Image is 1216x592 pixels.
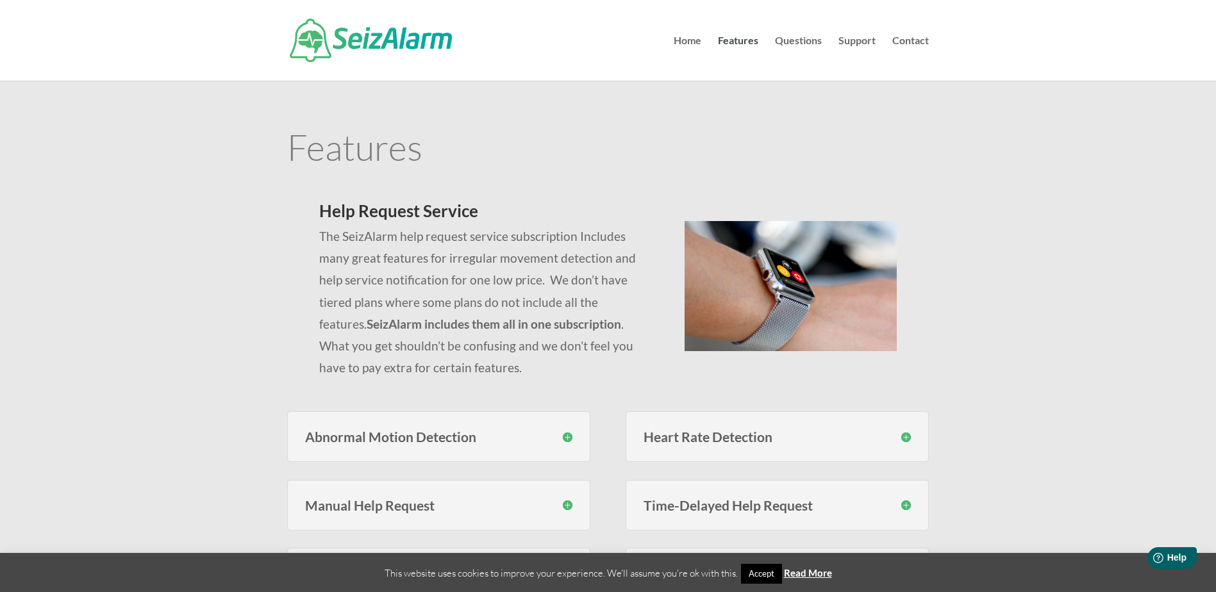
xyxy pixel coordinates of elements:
a: Questions [775,36,822,81]
span: This website uses cookies to improve your experience. We'll assume you're ok with this. [385,567,832,579]
strong: SeizAlarm includes them all in one subscription [367,317,621,331]
h3: Manual Help Request [305,498,572,512]
h3: Heart Rate Detection [644,430,911,443]
p: The SeizAlarm help request service subscription Includes many great features for irregular moveme... [319,226,653,379]
h2: Help Request Service [319,202,653,226]
h3: Time-Delayed Help Request [644,498,911,512]
h3: Abnormal Motion Detection [305,430,572,443]
iframe: Help widget launcher [1102,542,1202,578]
h1: Features [287,129,929,171]
img: seizalarm-on-wrist [685,221,897,351]
a: Read More [784,567,832,579]
a: Contact [892,36,929,81]
img: SeizAlarm [290,19,452,62]
a: Home [674,36,701,81]
a: Features [718,36,758,81]
a: Support [838,36,876,81]
a: Accept [741,564,782,584]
